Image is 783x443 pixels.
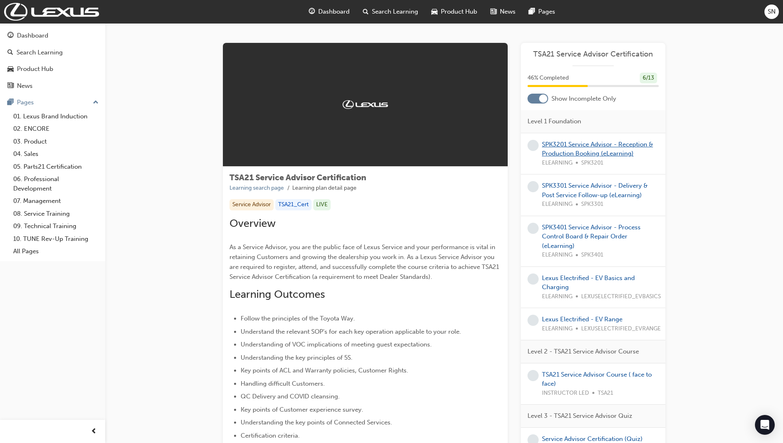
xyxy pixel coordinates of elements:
[542,324,572,334] span: ELEARNING
[528,223,539,234] span: learningRecordVerb_NONE-icon
[425,3,484,20] a: car-iconProduct Hub
[229,288,325,301] span: Learning Outcomes
[528,117,581,126] span: Level 1 Foundation
[275,199,312,210] div: TSA21_Cert
[542,250,572,260] span: ELEARNING
[528,49,659,59] a: TSA21 Service Advisor Certification
[764,5,779,19] button: SN
[241,328,461,335] span: Understand the relevant SOP's for each key operation applicable to your role.
[7,66,14,73] span: car-icon
[581,324,661,334] span: LEXUSELECTRIFIED_EVRANGE
[3,26,102,95] button: DashboardSearch LearningProduct HubNews
[10,233,102,245] a: 10. TUNE Rev-Up Training
[372,7,418,16] span: Search Learning
[441,7,477,16] span: Product Hub
[581,200,603,209] span: SPK3301
[356,3,425,20] a: search-iconSearch Learning
[431,7,438,17] span: car-icon
[241,432,300,439] span: Certification criteria.
[241,380,325,387] span: Handling difficult Customers.
[542,292,572,302] span: ELEARNING
[241,419,392,426] span: Understanding the key points of Connected Services.
[551,94,616,104] span: Show Incomplete Only
[768,7,776,16] span: SN
[3,45,102,60] a: Search Learning
[528,411,632,421] span: Level 3 - TSA21 Service Advisor Quiz
[241,393,340,400] span: QC Delivery and COVID cleansing.
[10,135,102,148] a: 03. Product
[542,274,635,291] a: Lexus Electrified - EV Basics and Charging
[241,367,408,374] span: Key points of ACL and Warranty policies, Customer Rights.
[229,184,284,191] a: Learning search page
[10,123,102,135] a: 02. ENCORE
[542,389,589,398] span: INSTRUCTOR LED
[528,140,539,151] span: learningRecordVerb_NONE-icon
[755,415,775,435] div: Open Intercom Messenger
[581,292,661,302] span: LEXUSELECTRIFIED_EVBASICS
[528,273,539,285] span: learningRecordVerb_NONE-icon
[229,173,366,182] span: TSA21 Service Advisor Certification
[542,141,653,158] a: SPK3201 Service Advisor - Reception & Production Booking (eLearning)
[318,7,350,16] span: Dashboard
[7,32,14,40] span: guage-icon
[229,217,276,230] span: Overview
[229,199,274,210] div: Service Advisor
[3,28,102,43] a: Dashboard
[581,250,603,260] span: SPK3401
[17,48,63,57] div: Search Learning
[500,7,516,16] span: News
[17,31,48,40] div: Dashboard
[343,100,388,108] img: Trak
[3,95,102,110] button: Pages
[542,224,641,250] a: SPK3401 Service Advisor - Process Control Board & Repair Order (eLearning)
[229,243,501,280] span: As a Service Advisor, you are the public face of Lexus Service and your performance is vital in r...
[17,98,34,107] div: Pages
[538,7,555,16] span: Pages
[542,371,652,388] a: TSA21 Service Advisor Course ( face to face)
[542,200,572,209] span: ELEARNING
[241,315,355,322] span: Follow the principles of the Toyota Way.
[7,99,14,106] span: pages-icon
[10,110,102,123] a: 01. Lexus Brand Induction
[542,158,572,168] span: ELEARNING
[528,181,539,192] span: learningRecordVerb_NONE-icon
[17,81,33,91] div: News
[3,78,102,94] a: News
[292,184,357,193] li: Learning plan detail page
[542,435,643,443] a: Service Advisor Certification (Quiz)
[241,406,363,413] span: Key points of Customer experience survey.
[528,73,569,83] span: 46 % Completed
[4,3,99,21] img: Trak
[10,195,102,207] a: 07. Management
[529,7,535,17] span: pages-icon
[10,160,102,173] a: 05. Parts21 Certification
[10,220,102,233] a: 09. Technical Training
[363,7,369,17] span: search-icon
[10,173,102,195] a: 06. Professional Development
[7,49,13,57] span: search-icon
[484,3,522,20] a: news-iconNews
[309,7,315,17] span: guage-icon
[7,82,14,90] span: news-icon
[302,3,356,20] a: guage-iconDashboard
[241,341,432,348] span: Understanding of VOC implications of meeting guest expectations.
[528,347,639,356] span: Level 2 - TSA21 Service Advisor Course
[522,3,562,20] a: pages-iconPages
[10,245,102,258] a: All Pages
[581,158,603,168] span: SPK3201
[91,427,97,437] span: prev-icon
[10,148,102,160] a: 04. Sales
[528,315,539,326] span: learningRecordVerb_NONE-icon
[542,182,648,199] a: SPK3301 Service Advisor - Delivery & Post Service Follow-up (eLearning)
[17,64,53,74] div: Product Hub
[93,97,99,108] span: up-icon
[598,389,613,398] span: TSA21
[241,354,352,361] span: Understanding the key principles of 5S.
[313,199,331,210] div: LIVE
[528,370,539,381] span: learningRecordVerb_NONE-icon
[542,316,622,323] a: Lexus Electrified - EV Range
[10,207,102,220] a: 08. Service Training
